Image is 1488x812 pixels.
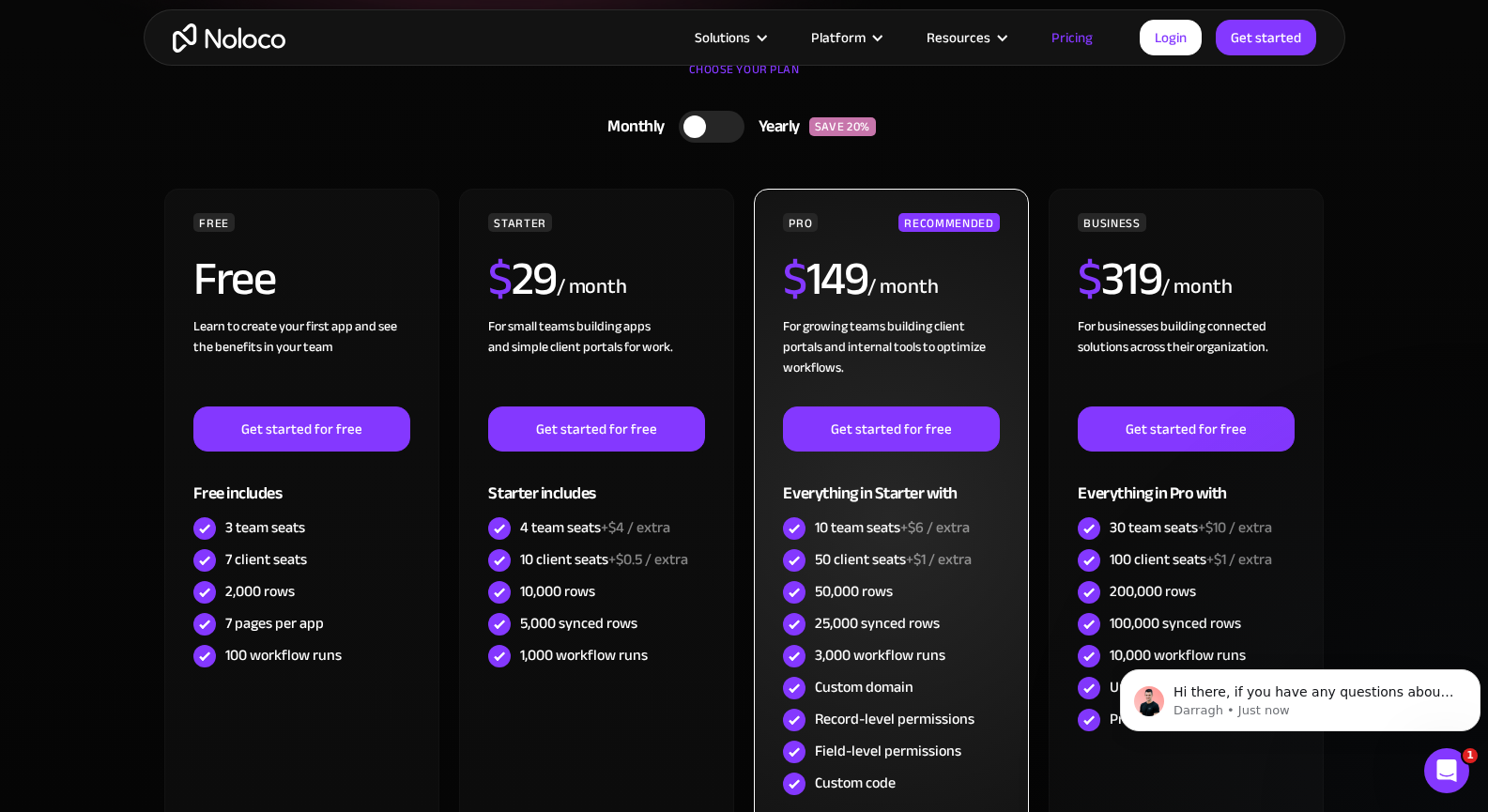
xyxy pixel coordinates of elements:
[1110,549,1272,570] div: 100 client seats
[225,581,295,602] div: 2,000 rows
[1112,630,1488,761] iframe: Intercom notifications message
[1216,20,1316,55] a: Get started
[815,709,974,729] div: Record-level permissions
[162,55,1327,102] div: CHOOSE YOUR PLAN
[903,25,1028,50] div: Resources
[488,406,704,452] a: Get started for free
[906,545,972,574] span: +$1 / extra
[193,255,275,302] h2: Free
[1198,513,1272,542] span: +$10 / extra
[1028,25,1116,50] a: Pricing
[695,25,750,50] div: Solutions
[225,613,324,634] div: 7 pages per app
[811,25,866,50] div: Platform
[225,645,342,666] div: 100 workflow runs
[488,235,512,323] span: $
[783,213,818,232] div: PRO
[225,517,305,538] div: 3 team seats
[557,272,627,302] div: / month
[520,613,637,634] div: 5,000 synced rows
[927,25,990,50] div: Resources
[1206,545,1272,574] span: +$1 / extra
[488,316,704,406] div: For small teams building apps and simple client portals for work. ‍
[1424,748,1469,793] iframe: Intercom live chat
[900,513,970,542] span: +$6 / extra
[783,255,867,302] h2: 149
[815,677,913,697] div: Custom domain
[520,517,670,538] div: 4 team seats
[1078,452,1294,513] div: Everything in Pro with
[1110,677,1237,697] div: Unlimited user roles
[1110,517,1272,538] div: 30 team seats
[584,113,679,141] div: Monthly
[193,406,409,452] a: Get started for free
[744,113,809,141] div: Yearly
[488,255,557,302] h2: 29
[193,452,409,513] div: Free includes
[173,23,285,53] a: home
[1463,748,1478,763] span: 1
[601,513,670,542] span: +$4 / extra
[815,517,970,538] div: 10 team seats
[1110,709,1209,729] div: Priority syncing
[520,645,648,666] div: 1,000 workflow runs
[520,581,595,602] div: 10,000 rows
[898,213,999,232] div: RECOMMENDED
[1078,235,1101,323] span: $
[783,406,999,452] a: Get started for free
[815,549,972,570] div: 50 client seats
[488,213,551,232] div: STARTER
[1110,613,1241,634] div: 100,000 synced rows
[1140,20,1202,55] a: Login
[488,452,704,513] div: Starter includes
[1078,316,1294,406] div: For businesses building connected solutions across their organization. ‍
[783,452,999,513] div: Everything in Starter with
[815,773,896,793] div: Custom code
[783,316,999,406] div: For growing teams building client portals and internal tools to optimize workflows.
[1078,255,1161,302] h2: 319
[815,613,940,634] div: 25,000 synced rows
[815,741,961,761] div: Field-level permissions
[1078,406,1294,452] a: Get started for free
[225,549,307,570] div: 7 client seats
[1110,645,1246,666] div: 10,000 workflow runs
[671,25,788,50] div: Solutions
[783,235,806,323] span: $
[815,581,893,602] div: 50,000 rows
[193,316,409,406] div: Learn to create your first app and see the benefits in your team ‍
[608,545,688,574] span: +$0.5 / extra
[809,117,876,136] div: SAVE 20%
[815,645,945,666] div: 3,000 workflow runs
[193,213,235,232] div: FREE
[1078,213,1145,232] div: BUSINESS
[867,272,938,302] div: / month
[1110,581,1196,602] div: 200,000 rows
[1161,272,1232,302] div: / month
[788,25,903,50] div: Platform
[520,549,688,570] div: 10 client seats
